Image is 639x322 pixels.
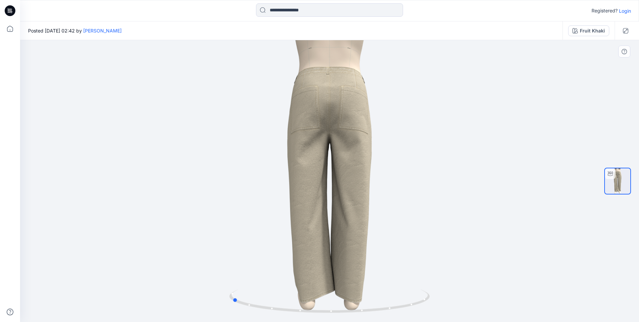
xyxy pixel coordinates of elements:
span: Posted [DATE] 02:42 by [28,27,122,34]
p: Login [619,7,631,14]
p: Registered? [592,7,618,15]
a: [PERSON_NAME] [83,28,122,33]
img: turntable-19-09-2025-23:44:20 [605,168,630,194]
button: Fruit Khaki [568,25,609,36]
div: Fruit Khaki [580,27,605,34]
